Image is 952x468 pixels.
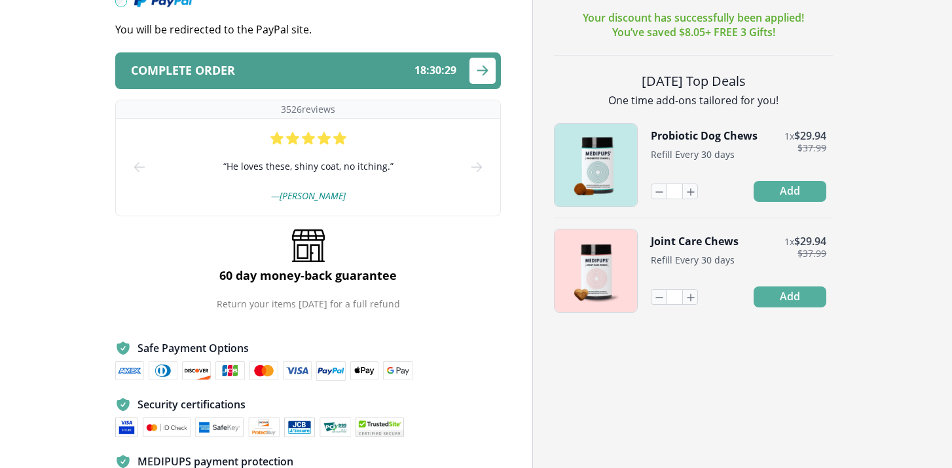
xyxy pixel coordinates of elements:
span: $ 37.99 [797,248,826,259]
img: amex [115,361,144,381]
span: — [PERSON_NAME] [271,189,346,202]
span: 1 x [784,235,794,248]
span: $ 29.94 [794,234,826,248]
img: jcb [284,418,316,437]
img: jcb [215,361,245,381]
h4: Security certifications [137,397,246,412]
p: Your discount has successfully been applied! You’ve saved $ 8.05 + FREE 3 Gifts! [583,10,804,39]
span: Complete order [131,64,235,77]
button: Joint Care Chews [651,234,739,248]
img: diners-club [149,361,177,381]
img: trusted-site [356,418,404,437]
span: 18 : 30 : 29 [414,64,456,77]
img: protect-buy [248,418,280,437]
img: Probiotic Dog Chews [555,124,637,206]
h1: 60 day money-back guarantee [219,267,397,283]
button: Add [754,286,826,307]
button: Probiotic Dog Chews [651,128,758,143]
img: safe-key [195,418,244,437]
p: You will be redirected to the PayPal site. [115,22,501,37]
img: mastercard [143,418,191,437]
img: apple [350,361,379,381]
button: Complete order18:30:29 [115,52,501,89]
img: discover [182,361,211,381]
p: 3526 reviews [281,103,335,115]
img: visa [115,418,137,437]
img: visa [283,361,312,381]
span: 1 x [784,130,794,142]
button: Add [754,181,826,202]
span: “ He loves these, shiny coat, no itching. ” [223,159,394,174]
p: Return your items [DATE] for a full refund [217,298,400,310]
img: mastercard [249,361,278,381]
span: Refill Every 30 days [651,148,735,161]
img: pci [320,418,351,437]
button: next-slide [469,119,485,216]
img: google [383,361,412,381]
h4: Safe Payment Options [137,341,249,355]
img: Joint Care Chews [555,229,637,312]
span: Refill Every 30 days [651,254,735,266]
button: prev-slide [132,119,147,216]
span: $ 29.94 [794,128,826,143]
h2: [DATE] Top Deals [554,71,833,90]
img: paypal [316,361,346,381]
span: $ 37.99 [797,143,826,153]
p: One time add-ons tailored for you! [554,93,833,107]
